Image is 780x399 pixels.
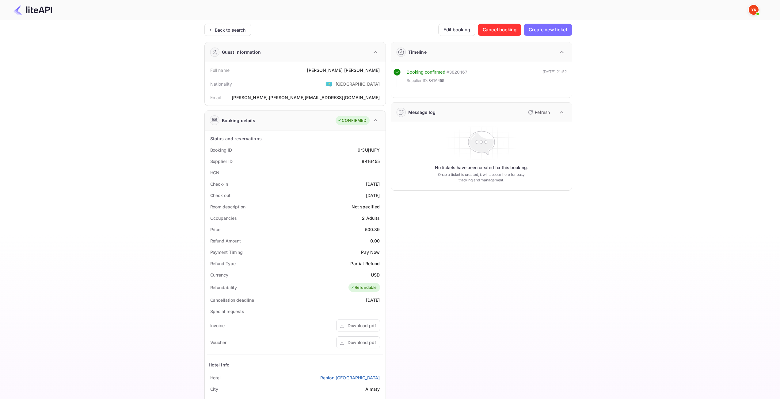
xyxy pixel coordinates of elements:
[210,386,219,392] ya-tr-span: City
[210,147,232,153] ya-tr-span: Booking ID
[433,172,530,183] ya-tr-span: Once a ticket is created, it will appear here for easy tracking and management.
[210,170,220,175] ya-tr-span: HCN
[342,118,366,124] ya-tr-span: CONFIRMED
[210,68,230,73] ya-tr-span: Full name
[362,158,380,165] div: 8416455
[447,69,467,76] div: # 3820467
[365,226,380,233] div: 500.89
[478,24,522,36] button: Cancel booking
[407,69,424,75] ya-tr-span: Booking
[366,192,380,199] div: [DATE]
[408,110,436,115] ya-tr-span: Message log
[210,159,233,164] ya-tr-span: Supplier ID
[210,272,228,277] ya-tr-span: Currency
[210,181,228,187] ya-tr-span: Check-in
[307,68,343,73] ya-tr-span: [PERSON_NAME]
[210,227,221,232] ya-tr-span: Price
[325,78,333,89] span: United States
[210,238,241,243] ya-tr-span: Refund Amount
[407,78,428,83] ya-tr-span: Supplier ID:
[366,215,380,221] ya-tr-span: Adults
[358,147,380,153] ya-tr-span: 9r3Uj1UFY
[210,215,237,221] ya-tr-span: Occupancies
[366,181,380,187] div: [DATE]
[348,323,376,328] ya-tr-span: Download pdf
[209,362,230,367] ya-tr-span: Hotel Info
[529,26,567,34] ya-tr-span: Create new ticket
[210,250,243,255] ya-tr-span: Payment Timing
[524,107,552,117] button: Refresh
[210,81,232,87] ya-tr-span: Nationality
[535,110,550,115] ya-tr-span: Refresh
[348,340,376,345] ya-tr-span: Download pdf
[215,27,246,33] ya-tr-span: Back to search
[210,136,262,141] ya-tr-span: Status and reservations
[524,24,572,36] button: Create new ticket
[543,69,567,74] ya-tr-span: [DATE] 21:52
[336,81,380,87] ya-tr-span: [GEOGRAPHIC_DATA]
[352,204,380,209] ya-tr-span: Not specified
[425,69,445,75] ya-tr-span: confirmed
[438,24,475,36] button: Edit booking
[361,250,380,255] ya-tr-span: Pay Now
[749,5,759,15] img: Yandex Support
[320,374,380,381] a: Renion [GEOGRAPHIC_DATA]
[344,68,380,73] ya-tr-span: [PERSON_NAME]
[269,95,380,100] ya-tr-span: [PERSON_NAME][EMAIL_ADDRESS][DOMAIN_NAME]
[408,49,427,55] ya-tr-span: Timeline
[366,297,380,303] div: [DATE]
[365,386,380,392] ya-tr-span: Almaty
[210,285,237,290] ya-tr-span: Refundability
[210,375,221,380] ya-tr-span: Hotel
[428,78,444,83] ya-tr-span: 8416455
[13,5,52,15] img: LiteAPI Logo
[210,323,225,328] ya-tr-span: Invoice
[325,80,333,87] ya-tr-span: 🇰🇿
[232,95,269,100] ya-tr-span: [PERSON_NAME].
[483,26,517,34] ya-tr-span: Cancel booking
[362,215,365,221] ya-tr-span: 2
[210,261,236,266] ya-tr-span: Refund Type
[210,95,221,100] ya-tr-span: Email
[443,26,470,34] ya-tr-span: Edit booking
[210,309,244,314] ya-tr-span: Special requests
[210,204,245,209] ya-tr-span: Room description
[222,117,255,124] ya-tr-span: Booking details
[210,193,230,198] ya-tr-span: Check out
[355,285,377,291] ya-tr-span: Refundable
[350,261,380,266] ya-tr-span: Partial Refund
[371,272,380,277] ya-tr-span: USD
[370,238,380,244] div: 0.00
[210,340,226,345] ya-tr-span: Voucher
[222,49,261,55] ya-tr-span: Guest information
[210,297,254,303] ya-tr-span: Cancellation deadline
[320,375,380,380] ya-tr-span: Renion [GEOGRAPHIC_DATA]
[435,165,528,171] ya-tr-span: No tickets have been created for this booking.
